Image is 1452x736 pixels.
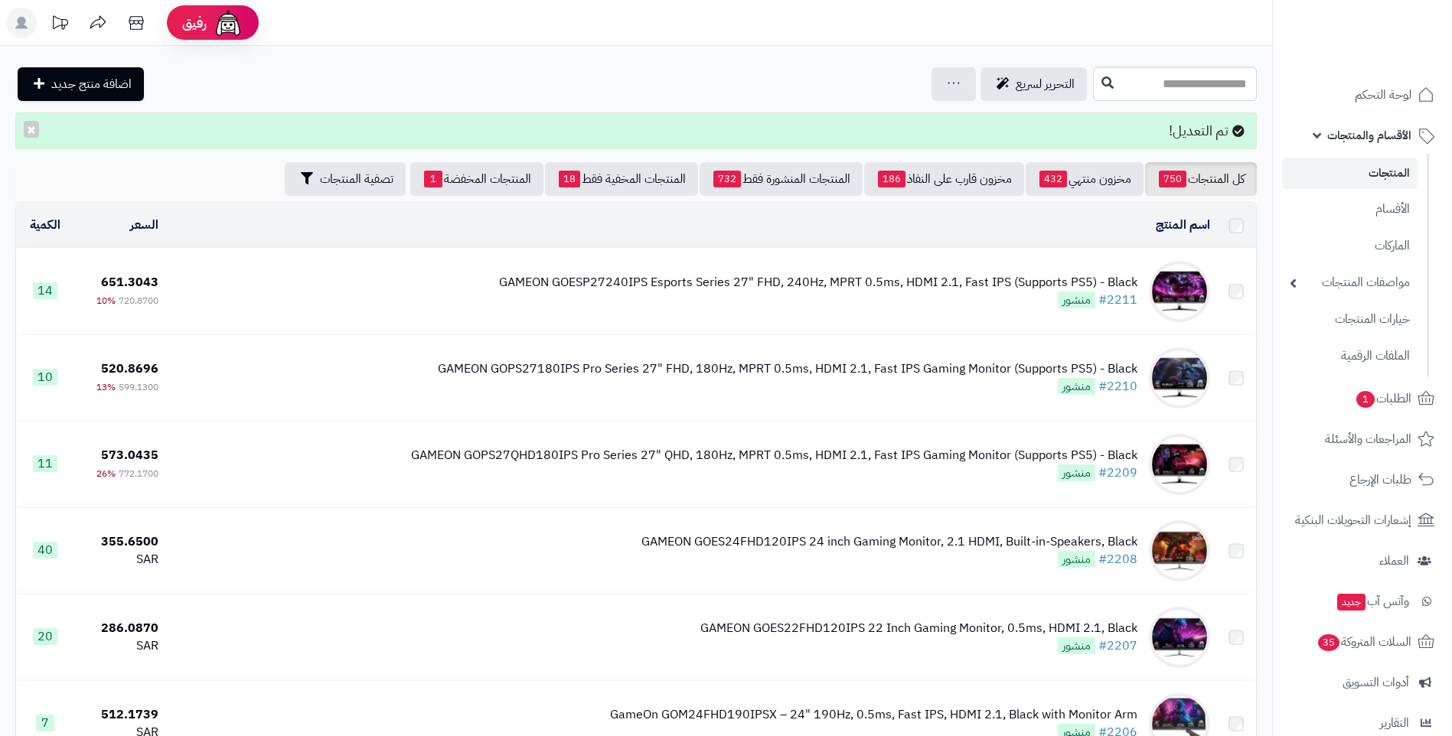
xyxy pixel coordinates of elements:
[1355,388,1411,409] span: الطلبات
[411,447,1137,464] div: GAMEON GOPS27QHD180IPS Pro Series 27" QHD, 180Hz, MPRT 0.5ms, HDMI 2.1, Fast IPS Gaming Monitor (...
[81,551,158,568] div: SAR
[1282,664,1443,701] a: أدوات التسويق
[1159,171,1186,187] span: 750
[41,8,79,42] a: تحديثات المنصة
[1349,469,1411,490] span: طلبات الإرجاع
[1016,75,1075,93] span: التحرير لسريع
[33,455,57,472] span: 11
[119,380,158,394] span: 599.1300
[1145,162,1257,196] a: كل المنتجات750
[1317,631,1411,653] span: السلات المتروكة
[33,369,57,386] span: 10
[1282,380,1443,417] a: الطلبات1
[24,121,39,138] button: ×
[320,170,393,188] span: تصفية المنتجات
[18,67,144,101] a: اضافة منتج جديد
[1058,291,1095,308] span: منشور
[1149,347,1210,409] img: GAMEON GOPS27180IPS Pro Series 27" FHD, 180Hz, MPRT 0.5ms, HDMI 2.1, Fast IPS Gaming Monitor (Sup...
[1282,421,1443,458] a: المراجعات والأسئلة
[81,706,158,724] div: 512.1739
[119,294,158,308] span: 720.8700
[81,533,158,551] div: 355.6500
[1282,542,1443,579] a: العملاء
[1282,624,1443,660] a: السلات المتروكة35
[1282,303,1418,336] a: خيارات المنتجات
[96,467,116,480] span: 26%
[1282,158,1418,189] a: المنتجات
[641,533,1137,551] div: GAMEON GOES24FHD120IPS 24 inch Gaming Monitor, 2.1 HDMI, Built-in-Speakers, Black
[1282,77,1443,113] a: لوحة التحكم
[610,706,1137,724] div: GameOn GOM24FHD190IPSX – 24" 190Hz, 0.5ms, Fast IPS, HDMI 2.1, Black with Monitor Arm
[30,216,60,234] a: الكمية
[33,542,57,559] span: 40
[1356,390,1375,408] span: 1
[130,216,158,234] a: السعر
[1318,633,1340,651] span: 35
[559,171,580,187] span: 18
[1058,378,1095,395] span: منشور
[1098,550,1137,568] a: #2208
[1026,162,1144,196] a: مخزون منتهي432
[1325,428,1411,450] span: المراجعات والأسئلة
[1295,510,1411,531] span: إشعارات التحويلات البنكية
[51,75,132,93] span: اضافة منتج جديد
[81,620,158,637] div: 286.0870
[1149,434,1210,495] img: GAMEON GOPS27QHD180IPS Pro Series 27" QHD, 180Hz, MPRT 0.5ms, HDMI 2.1, Fast IPS Gaming Monitor (...
[1282,583,1443,620] a: وآتس آبجديد
[1380,712,1409,734] span: التقارير
[96,294,116,308] span: 10%
[499,274,1137,291] div: GAMEON GOESP27240IPS Esports Series 27" FHD, 240Hz, MPRT 0.5ms, HDMI 2.1, Fast IPS (Supports PS5)...
[1282,340,1418,373] a: الملفات الرقمية
[1149,520,1210,581] img: GAMEON GOES24FHD120IPS 24 inch Gaming Monitor, 2.1 HDMI, Built-in-Speakers, Black
[424,171,442,187] span: 1
[1282,230,1418,262] a: الماركات
[700,162,863,196] a: المنتجات المنشورة فقط732
[700,620,1137,637] div: GAMEON GOES22FHD120IPS 22 Inch Gaming Monitor, 0.5ms, HDMI 2.1, Black
[119,467,158,480] span: 772.1700
[1156,216,1210,234] a: اسم المنتج
[1058,637,1095,654] span: منشور
[545,162,698,196] a: المنتجات المخفية فقط18
[1348,35,1437,67] img: logo-2.png
[285,162,406,196] button: تصفية المنتجات
[1327,125,1411,146] span: الأقسام والمنتجات
[213,8,243,38] img: ai-face.png
[878,171,905,187] span: 186
[36,715,54,731] span: 7
[864,162,1024,196] a: مخزون قارب على النفاذ186
[96,380,116,394] span: 13%
[1336,591,1409,612] span: وآتس آب
[1355,84,1411,106] span: لوحة التحكم
[182,14,207,32] span: رفيق
[1058,464,1095,481] span: منشور
[101,360,158,378] span: 520.8696
[438,360,1137,378] div: GAMEON GOPS27180IPS Pro Series 27" FHD, 180Hz, MPRT 0.5ms, HDMI 2.1, Fast IPS Gaming Monitor (Sup...
[1058,551,1095,568] span: منشور
[410,162,543,196] a: المنتجات المخفضة1
[1098,637,1137,655] a: #2207
[1098,291,1137,309] a: #2211
[1039,171,1067,187] span: 432
[1337,594,1366,611] span: جديد
[1149,261,1210,322] img: GAMEON GOESP27240IPS Esports Series 27" FHD, 240Hz, MPRT 0.5ms, HDMI 2.1, Fast IPS (Supports PS5)...
[1282,502,1443,539] a: إشعارات التحويلات البنكية
[101,273,158,291] span: 651.3043
[15,112,1257,149] div: تم التعديل!
[81,637,158,655] div: SAR
[1343,672,1409,693] span: أدوات التسويق
[1149,607,1210,668] img: GAMEON GOES22FHD120IPS 22 Inch Gaming Monitor, 0.5ms, HDMI 2.1, Black
[33,628,57,645] span: 20
[1282,266,1418,299] a: مواصفات المنتجات
[1282,461,1443,498] a: طلبات الإرجاع
[101,446,158,464] span: 573.0435
[713,171,741,187] span: 732
[1282,193,1418,226] a: الأقسام
[33,282,57,299] span: 14
[981,67,1087,101] a: التحرير لسريع
[1098,464,1137,482] a: #2209
[1379,550,1409,572] span: العملاء
[1098,377,1137,396] a: #2210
